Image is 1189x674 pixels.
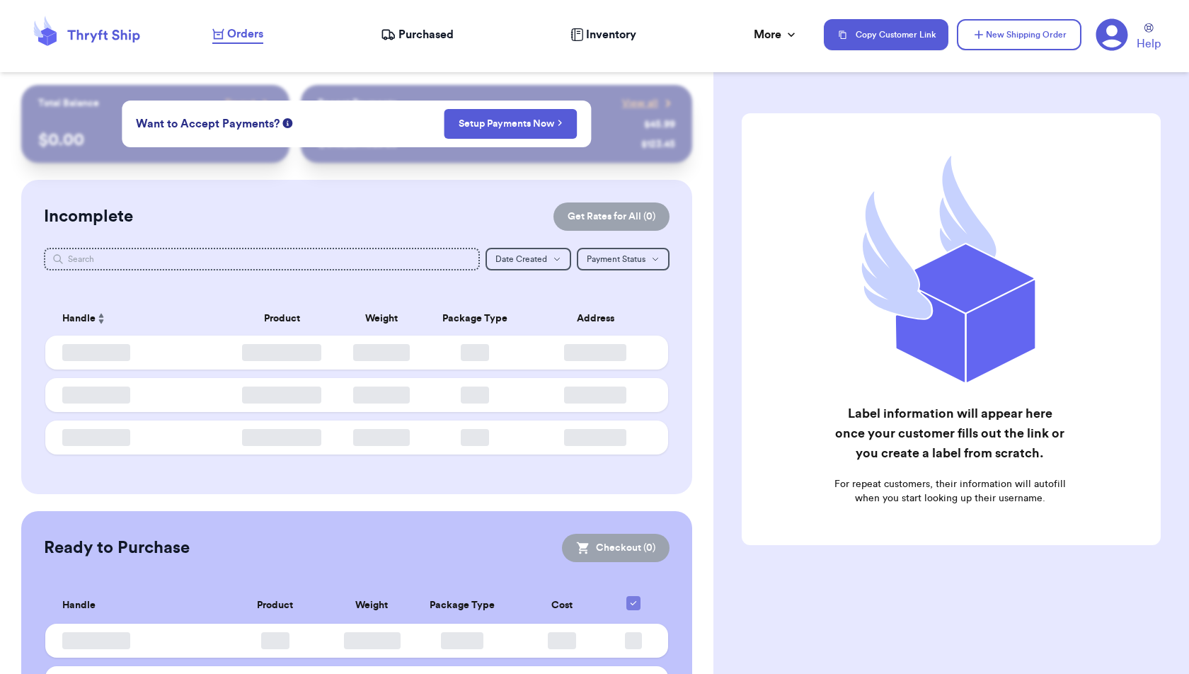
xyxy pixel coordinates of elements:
[622,96,675,110] a: View all
[1137,35,1161,52] span: Help
[344,302,419,336] th: Weight
[531,302,668,336] th: Address
[832,404,1068,463] h2: Label information will appear here once your customer fills out the link or you create a label fr...
[408,588,517,624] th: Package Type
[44,205,133,228] h2: Incomplete
[553,202,670,231] button: Get Rates for All (0)
[212,25,263,44] a: Orders
[587,255,645,263] span: Payment Status
[586,26,636,43] span: Inventory
[38,96,99,110] p: Total Balance
[1137,23,1161,52] a: Help
[318,96,396,110] p: Recent Payments
[44,248,480,270] input: Search
[419,302,531,336] th: Package Type
[644,118,675,132] div: $ 45.99
[38,129,272,152] p: $ 0.00
[444,109,578,139] button: Setup Payments Now
[225,96,272,110] a: Payout
[832,477,1068,505] p: For repeat customers, their information will autofill when you start looking up their username.
[227,25,263,42] span: Orders
[641,137,675,152] div: $ 123.45
[96,310,107,327] button: Sort ascending
[486,248,571,270] button: Date Created
[570,26,636,43] a: Inventory
[957,19,1081,50] button: New Shipping Order
[62,312,96,326] span: Handle
[220,302,345,336] th: Product
[398,26,454,43] span: Purchased
[335,588,408,624] th: Weight
[824,19,948,50] button: Copy Customer Link
[495,255,547,263] span: Date Created
[44,537,190,559] h2: Ready to Purchase
[577,248,670,270] button: Payment Status
[562,534,670,562] button: Checkout (0)
[214,588,335,624] th: Product
[62,598,96,613] span: Handle
[754,26,798,43] div: More
[517,588,607,624] th: Cost
[622,96,658,110] span: View all
[459,117,563,131] a: Setup Payments Now
[381,26,454,43] a: Purchased
[136,115,280,132] span: Want to Accept Payments?
[225,96,255,110] span: Payout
